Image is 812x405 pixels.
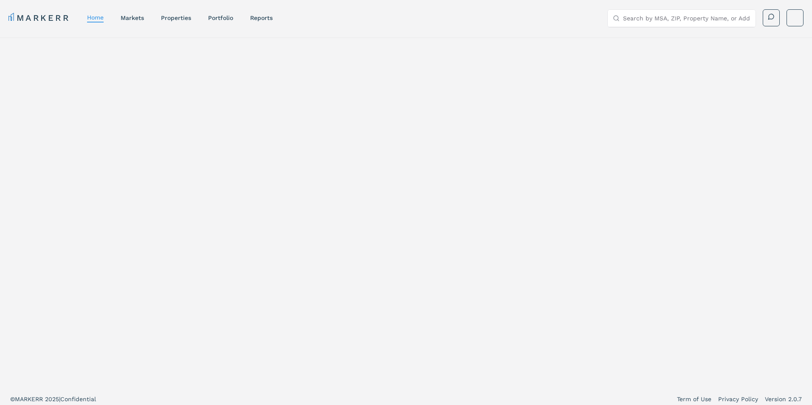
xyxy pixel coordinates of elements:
a: properties [161,14,191,21]
a: Version 2.0.7 [765,395,802,403]
a: Portfolio [208,14,233,21]
span: MARKERR [15,396,45,402]
a: home [87,14,104,21]
a: Privacy Policy [718,395,758,403]
a: reports [250,14,273,21]
span: © [10,396,15,402]
a: Term of Use [677,395,711,403]
a: markets [121,14,144,21]
span: Confidential [60,396,96,402]
input: Search by MSA, ZIP, Property Name, or Address [623,10,750,27]
a: MARKERR [8,12,70,24]
span: 2025 | [45,396,60,402]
